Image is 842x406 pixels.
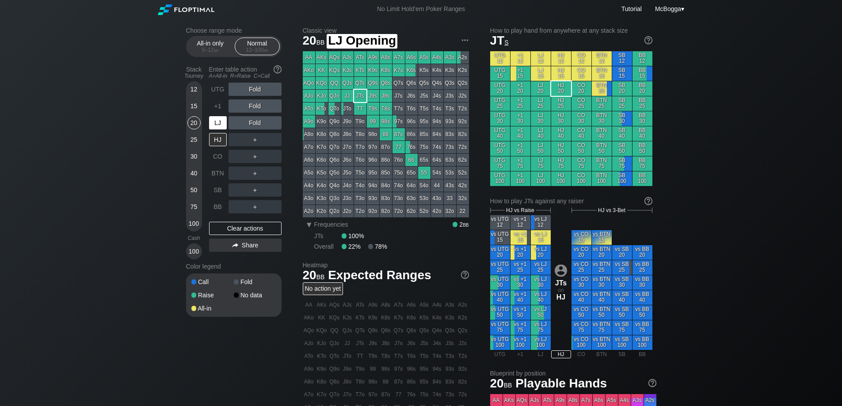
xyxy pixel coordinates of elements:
[571,126,591,141] div: CO 40
[367,77,379,89] div: Q9s
[444,154,456,166] div: 63s
[229,200,282,213] div: ＋
[392,90,405,102] div: J7s
[392,77,405,89] div: Q7s
[392,154,405,166] div: 76o
[187,183,201,197] div: 50
[316,64,328,76] div: KK
[209,116,227,129] div: LJ
[405,179,418,192] div: 64o
[418,141,431,153] div: 75s
[380,128,392,140] div: 88
[431,154,443,166] div: 64s
[457,167,469,179] div: 52s
[644,196,653,206] img: help.32db89a4.svg
[327,34,397,49] span: LJ Opening
[187,83,201,96] div: 12
[511,111,530,126] div: +1 30
[457,154,469,166] div: 62s
[551,126,571,141] div: HJ 40
[341,179,354,192] div: J4o
[392,205,405,217] div: 72o
[418,115,431,128] div: 95s
[511,81,530,96] div: +1 20
[632,171,652,186] div: BB 100
[531,111,551,126] div: LJ 30
[531,96,551,111] div: LJ 25
[303,167,315,179] div: A5o
[457,141,469,153] div: 72s
[431,115,443,128] div: 94s
[380,77,392,89] div: Q8s
[444,115,456,128] div: 93s
[328,154,341,166] div: Q6o
[303,128,315,140] div: A8o
[612,96,632,111] div: SB 25
[328,77,341,89] div: QQ
[551,51,571,66] div: HJ 12
[303,27,469,34] h2: Classic view
[183,73,206,79] div: Tourney
[303,154,315,166] div: A6o
[490,34,509,47] span: JT
[405,77,418,89] div: Q6s
[354,154,366,166] div: T6o
[354,77,366,89] div: QTs
[367,102,379,115] div: T9s
[191,305,234,311] div: All-in
[316,128,328,140] div: K8o
[316,115,328,128] div: K9o
[490,141,510,156] div: UTG 50
[460,35,470,45] img: ellipsis.fd386fe8.svg
[592,141,612,156] div: BTN 50
[303,115,315,128] div: A9o
[405,154,418,166] div: 66
[187,99,201,113] div: 15
[303,51,315,64] div: AA
[511,156,530,171] div: +1 75
[316,90,328,102] div: KJo
[392,64,405,76] div: K7s
[341,205,354,217] div: J2o
[621,5,642,12] a: Tutorial
[316,179,328,192] div: K4o
[328,90,341,102] div: QJo
[511,96,530,111] div: +1 25
[191,292,234,298] div: Raise
[632,156,652,171] div: BB 75
[209,83,227,96] div: UTG
[431,167,443,179] div: 54s
[303,102,315,115] div: ATo
[303,179,315,192] div: A4o
[367,141,379,153] div: 97o
[531,66,551,81] div: LJ 15
[431,77,443,89] div: Q4s
[354,128,366,140] div: T8o
[405,128,418,140] div: 86s
[457,128,469,140] div: 82s
[490,171,510,186] div: UTG 100
[653,4,686,14] div: ▾
[367,167,379,179] div: 95o
[632,81,652,96] div: BB 20
[405,167,418,179] div: 65o
[418,77,431,89] div: Q5s
[187,217,201,230] div: 100
[209,183,227,197] div: SB
[303,64,315,76] div: AKo
[392,192,405,205] div: 73o
[392,179,405,192] div: 74o
[209,200,227,213] div: BB
[632,141,652,156] div: BB 50
[405,205,418,217] div: 62o
[457,115,469,128] div: 92s
[316,154,328,166] div: K6o
[380,141,392,153] div: 87o
[192,47,229,53] div: 5 – 12
[237,38,278,55] div: Normal
[209,62,282,83] div: Enter table action
[592,126,612,141] div: BTN 40
[418,51,431,64] div: A5s
[418,192,431,205] div: 53o
[592,66,612,81] div: BTN 15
